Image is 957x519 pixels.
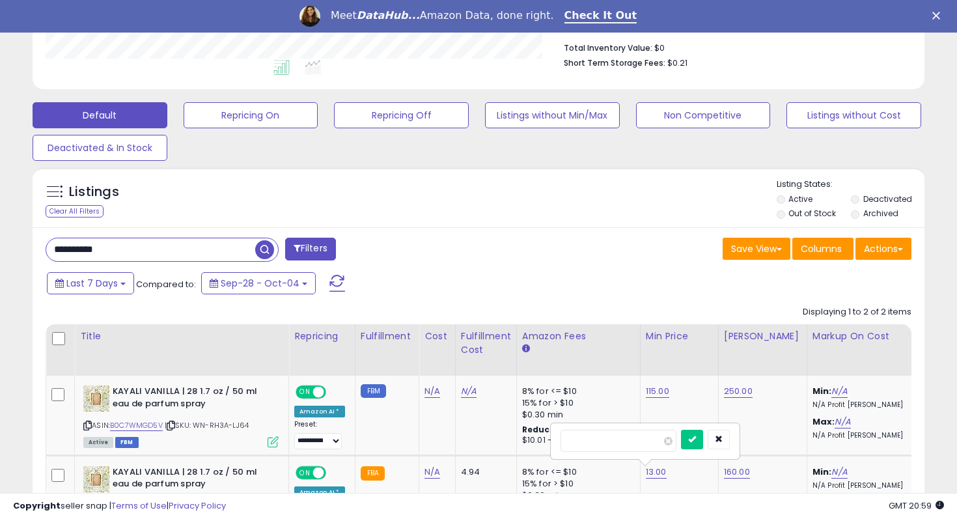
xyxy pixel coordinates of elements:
[485,102,620,128] button: Listings without Min/Max
[324,387,345,398] span: OFF
[334,102,469,128] button: Repricing Off
[801,242,842,255] span: Columns
[165,420,249,430] span: | SKU: WN-RH3A-LJ64
[169,499,226,512] a: Privacy Policy
[812,330,925,343] div: Markup on Cost
[889,499,944,512] span: 2025-10-12 20:59 GMT
[564,39,902,55] li: $0
[461,330,511,357] div: Fulfillment Cost
[424,385,440,398] a: N/A
[522,466,630,478] div: 8% for <= $10
[83,466,109,492] img: 41bSWe+eLcL._SL40_.jpg
[47,272,134,294] button: Last 7 Days
[66,277,118,290] span: Last 7 Days
[777,178,925,191] p: Listing States:
[357,9,420,21] i: DataHub...
[33,102,167,128] button: Default
[522,386,630,397] div: 8% for <= $10
[461,466,506,478] div: 4.94
[724,330,801,343] div: [PERSON_NAME]
[812,415,835,428] b: Max:
[80,330,283,343] div: Title
[831,466,847,479] a: N/A
[863,208,898,219] label: Archived
[723,238,790,260] button: Save View
[111,499,167,512] a: Terms of Use
[786,102,921,128] button: Listings without Cost
[33,135,167,161] button: Deactivated & In Stock
[221,277,299,290] span: Sep-28 - Oct-04
[13,500,226,512] div: seller snap | |
[812,385,832,397] b: Min:
[299,6,320,27] img: Profile image for Georgie
[564,57,665,68] b: Short Term Storage Fees:
[285,238,336,260] button: Filters
[522,435,630,446] div: $10.01 - $10.83
[564,9,637,23] a: Check It Out
[564,42,652,53] b: Total Inventory Value:
[424,466,440,479] a: N/A
[724,385,753,398] a: 250.00
[115,437,139,448] span: FBM
[835,415,850,428] a: N/A
[294,330,350,343] div: Repricing
[522,478,630,490] div: 15% for > $10
[646,385,669,398] a: 115.00
[646,330,713,343] div: Min Price
[461,385,477,398] a: N/A
[297,467,313,478] span: ON
[83,386,109,412] img: 41bSWe+eLcL._SL40_.jpg
[788,208,836,219] label: Out of Stock
[184,102,318,128] button: Repricing On
[46,205,104,217] div: Clear All Filters
[113,386,271,413] b: KAYALI VANILLA | 28 1.7 oz / 50 ml eau de parfum spray
[361,384,386,398] small: FBM
[297,387,313,398] span: ON
[522,397,630,409] div: 15% for > $10
[424,330,450,343] div: Cost
[803,306,911,318] div: Displaying 1 to 2 of 2 items
[324,467,345,478] span: OFF
[646,466,667,479] a: 13.00
[812,466,832,478] b: Min:
[83,386,279,446] div: ASIN:
[788,193,812,204] label: Active
[812,431,921,440] p: N/A Profit [PERSON_NAME]
[855,238,911,260] button: Actions
[522,343,530,355] small: Amazon Fees.
[831,385,847,398] a: N/A
[724,466,750,479] a: 160.00
[113,466,271,494] b: KAYALI VANILLA | 28 1.7 oz / 50 ml eau de parfum spray
[636,102,771,128] button: Non Competitive
[69,183,119,201] h5: Listings
[792,238,853,260] button: Columns
[522,409,630,421] div: $0.30 min
[110,420,163,431] a: B0C7WMGD5V
[932,12,945,20] div: Close
[812,400,921,410] p: N/A Profit [PERSON_NAME]
[136,278,196,290] span: Compared to:
[361,466,385,481] small: FBA
[807,324,930,376] th: The percentage added to the cost of goods (COGS) that forms the calculator for Min & Max prices.
[667,57,687,69] span: $0.21
[522,330,635,343] div: Amazon Fees
[83,437,113,448] span: All listings currently available for purchase on Amazon
[863,193,912,204] label: Deactivated
[294,406,345,417] div: Amazon AI *
[522,424,607,435] b: Reduced Prof. Rng.
[294,420,345,449] div: Preset:
[13,499,61,512] strong: Copyright
[331,9,554,22] div: Meet Amazon Data, done right.
[201,272,316,294] button: Sep-28 - Oct-04
[361,330,413,343] div: Fulfillment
